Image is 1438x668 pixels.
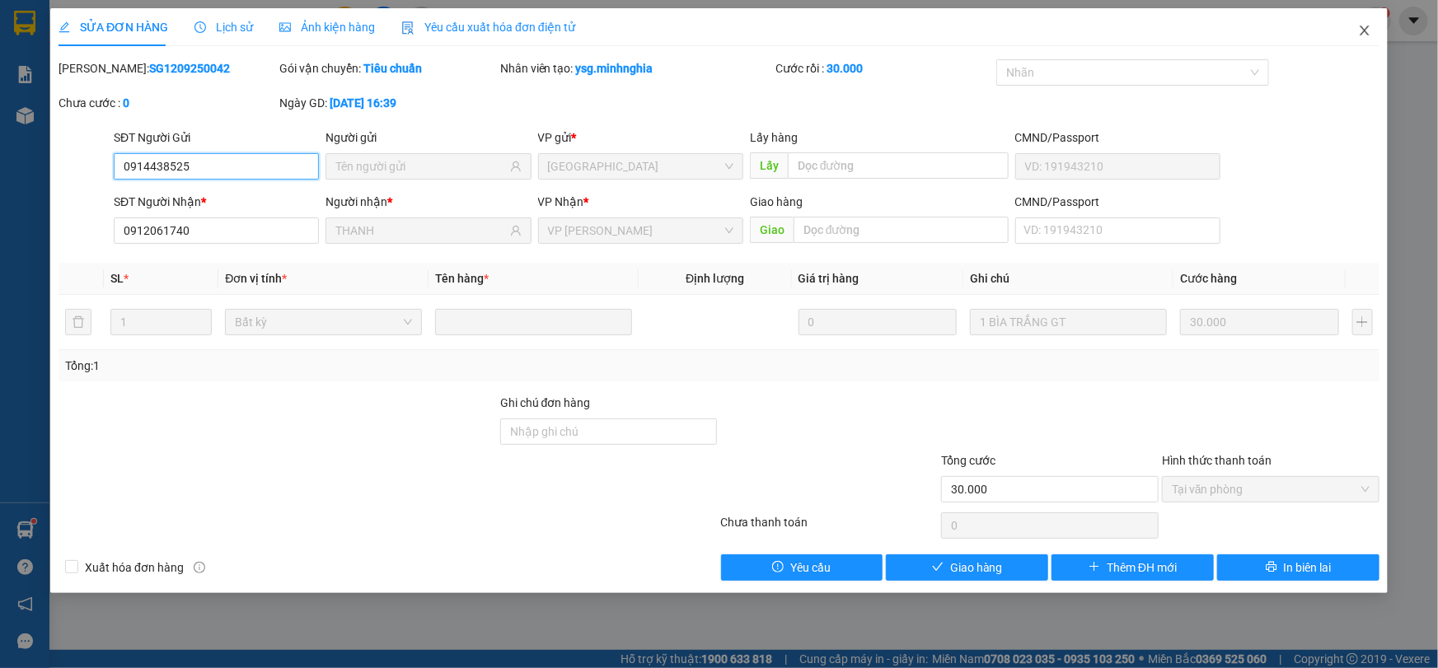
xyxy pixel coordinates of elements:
[279,21,291,33] span: picture
[1089,561,1100,574] span: plus
[279,59,497,77] div: Gói vận chuyển:
[500,59,773,77] div: Nhân viên tạo:
[235,310,412,334] span: Bất kỳ
[326,193,531,211] div: Người nhận
[59,21,70,33] span: edit
[335,222,506,240] input: Tên người nhận
[65,309,91,335] button: delete
[1107,558,1177,577] span: Thêm ĐH mới
[330,96,396,110] b: [DATE] 16:39
[335,157,506,175] input: Tên người gửi
[1266,561,1277,574] span: printer
[794,217,1009,243] input: Dọc đường
[775,59,993,77] div: Cước rồi :
[401,21,575,34] span: Yêu cầu xuất hóa đơn điện tử
[435,272,489,285] span: Tên hàng
[548,218,733,243] span: VP Phan Thiết
[194,21,253,34] span: Lịch sử
[149,62,230,75] b: SG1209250042
[110,272,124,285] span: SL
[1052,554,1214,581] button: plusThêm ĐH mới
[500,396,591,409] label: Ghi chú đơn hàng
[750,217,794,243] span: Giao
[827,62,863,75] b: 30.000
[963,263,1173,295] th: Ghi chú
[363,62,422,75] b: Tiêu chuẩn
[279,94,497,112] div: Ngày GD:
[59,21,168,34] span: SỬA ĐƠN HÀNG
[326,128,531,147] div: Người gửi
[435,309,632,335] input: VD: Bàn, Ghế
[1180,272,1237,285] span: Cước hàng
[576,62,653,75] b: ysg.minhnghia
[194,21,206,33] span: clock-circle
[59,94,276,112] div: Chưa cước :
[1015,128,1220,147] div: CMND/Passport
[65,357,555,375] div: Tổng: 1
[1352,309,1373,335] button: plus
[772,561,784,574] span: exclamation-circle
[750,195,803,208] span: Giao hàng
[500,418,718,445] input: Ghi chú đơn hàng
[932,561,944,574] span: check
[941,454,995,467] span: Tổng cước
[886,554,1048,581] button: checkGiao hàng
[1015,193,1220,211] div: CMND/Passport
[401,21,415,35] img: icon
[1217,554,1379,581] button: printerIn biên lai
[538,128,743,147] div: VP gửi
[114,128,319,147] div: SĐT Người Gửi
[1180,309,1339,335] input: 0
[1358,24,1371,37] span: close
[790,558,831,577] span: Yêu cầu
[1162,454,1272,467] label: Hình thức thanh toán
[279,21,375,34] span: Ảnh kiện hàng
[788,152,1009,179] input: Dọc đường
[1172,477,1370,502] span: Tại văn phòng
[538,195,584,208] span: VP Nhận
[950,558,1003,577] span: Giao hàng
[1342,8,1388,54] button: Close
[1284,558,1332,577] span: In biên lai
[1015,153,1220,180] input: VD: 191943210
[719,513,940,542] div: Chưa thanh toán
[750,131,798,144] span: Lấy hàng
[510,161,522,172] span: user
[510,225,522,236] span: user
[686,272,744,285] span: Định lượng
[225,272,287,285] span: Đơn vị tính
[799,272,860,285] span: Giá trị hàng
[114,193,319,211] div: SĐT Người Nhận
[59,59,276,77] div: [PERSON_NAME]:
[194,562,205,573] span: info-circle
[750,152,788,179] span: Lấy
[799,309,958,335] input: 0
[721,554,883,581] button: exclamation-circleYêu cầu
[548,154,733,179] span: Sài Gòn
[123,96,129,110] b: 0
[970,309,1167,335] input: Ghi Chú
[78,558,190,577] span: Xuất hóa đơn hàng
